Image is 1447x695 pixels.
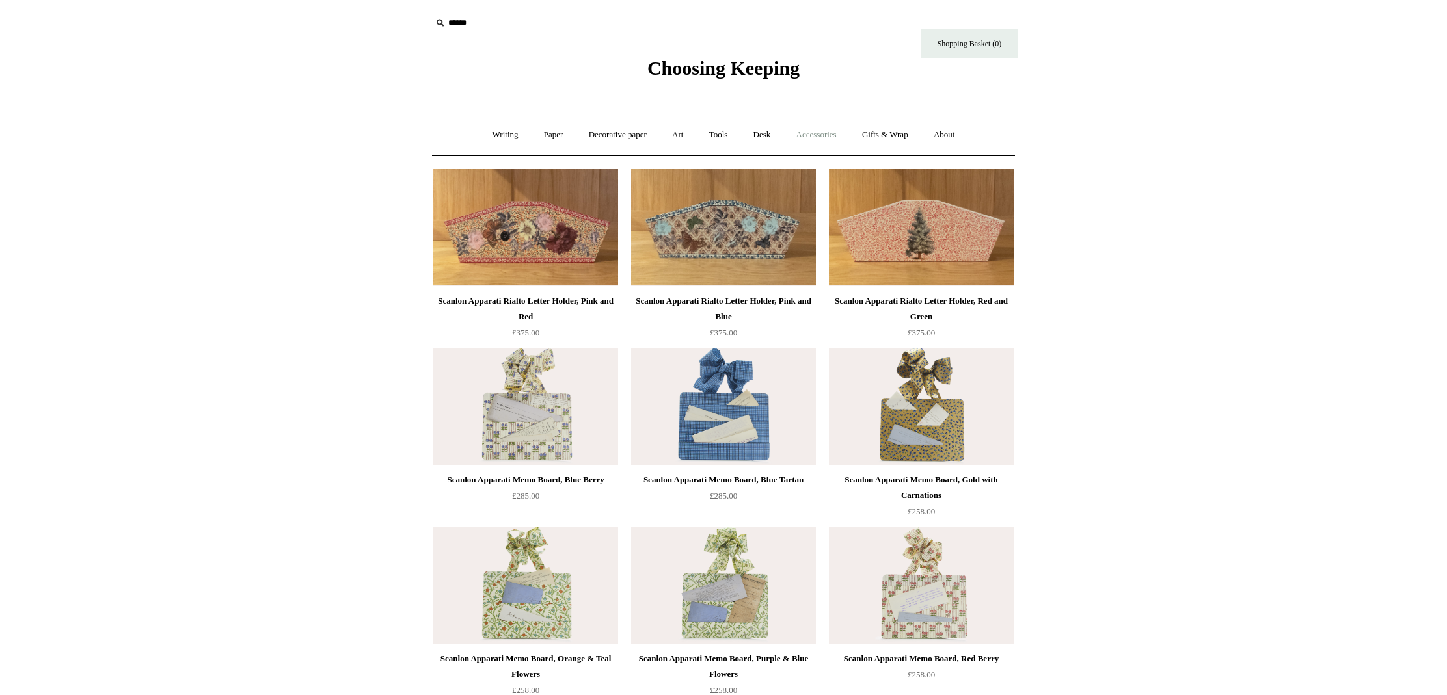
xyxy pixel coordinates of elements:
span: £258.00 [908,670,935,679]
a: Scanlon Apparati Rialto Letter Holder, Red and Green £375.00 [829,293,1014,347]
a: Scanlon Apparati Memo Board, Blue Tartan Scanlon Apparati Memo Board, Blue Tartan [631,348,816,465]
a: Decorative paper [577,118,658,152]
a: Art [660,118,695,152]
img: Scanlon Apparati Rialto Letter Holder, Pink and Blue [631,169,816,286]
a: Scanlon Apparati Memo Board, Blue Berry £285.00 [433,472,618,525]
a: Scanlon Apparati Rialto Letter Holder, Pink and Blue Scanlon Apparati Rialto Letter Holder, Pink ... [631,169,816,286]
a: Scanlon Apparati Memo Board, Gold with Carnations £258.00 [829,472,1014,525]
img: Scanlon Apparati Memo Board, Purple & Blue Flowers [631,527,816,644]
a: Scanlon Apparati Rialto Letter Holder, Red and Green Scanlon Apparati Rialto Letter Holder, Red a... [829,169,1014,286]
span: £375.00 [710,328,737,337]
a: Paper [532,118,575,152]
img: Scanlon Apparati Memo Board, Red Berry [829,527,1014,644]
a: Scanlon Apparati Memo Board, Red Berry Scanlon Apparati Memo Board, Red Berry [829,527,1014,644]
span: £285.00 [512,491,539,501]
a: Scanlon Apparati Memo Board, Gold with Carnations Scanlon Apparati Memo Board, Gold with Carnations [829,348,1014,465]
a: Gifts & Wrap [850,118,920,152]
span: £258.00 [512,685,539,695]
div: Scanlon Apparati Rialto Letter Holder, Red and Green [832,293,1010,324]
div: Scanlon Apparati Memo Board, Orange & Teal Flowers [437,651,615,682]
img: Scanlon Apparati Memo Board, Blue Berry [433,348,618,465]
div: Scanlon Apparati Memo Board, Gold with Carnations [832,472,1010,503]
span: £258.00 [710,685,737,695]
div: Scanlon Apparati Memo Board, Red Berry [832,651,1010,666]
img: Scanlon Apparati Memo Board, Blue Tartan [631,348,816,465]
a: Shopping Basket (0) [921,29,1018,58]
span: £258.00 [908,506,935,516]
a: Accessories [785,118,848,152]
div: Scanlon Apparati Memo Board, Blue Berry [437,472,615,488]
a: Tools [697,118,740,152]
a: Writing [481,118,530,152]
a: Scanlon Apparati Memo Board, Orange & Teal Flowers Scanlon Apparati Memo Board, Orange & Teal Flo... [433,527,618,644]
div: Scanlon Apparati Memo Board, Blue Tartan [634,472,813,488]
a: Scanlon Apparati Memo Board, Blue Tartan £285.00 [631,472,816,525]
img: Scanlon Apparati Memo Board, Gold with Carnations [829,348,1014,465]
img: Scanlon Apparati Rialto Letter Holder, Red and Green [829,169,1014,286]
a: Scanlon Apparati Memo Board, Blue Berry Scanlon Apparati Memo Board, Blue Berry [433,348,618,465]
img: Scanlon Apparati Memo Board, Orange & Teal Flowers [433,527,618,644]
span: £375.00 [512,328,539,337]
a: About [922,118,967,152]
span: £375.00 [908,328,935,337]
a: Scanlon Apparati Rialto Letter Holder, Pink and Blue £375.00 [631,293,816,347]
div: Scanlon Apparati Memo Board, Purple & Blue Flowers [634,651,813,682]
a: Choosing Keeping [647,68,800,77]
a: Desk [742,118,783,152]
img: Scanlon Apparati Rialto Letter Holder, Pink and Red [433,169,618,286]
a: Scanlon Apparati Memo Board, Purple & Blue Flowers Scanlon Apparati Memo Board, Purple & Blue Flo... [631,527,816,644]
div: Scanlon Apparati Rialto Letter Holder, Pink and Red [437,293,615,324]
a: Scanlon Apparati Rialto Letter Holder, Pink and Red Scanlon Apparati Rialto Letter Holder, Pink a... [433,169,618,286]
a: Scanlon Apparati Rialto Letter Holder, Pink and Red £375.00 [433,293,618,347]
span: £285.00 [710,491,737,501]
div: Scanlon Apparati Rialto Letter Holder, Pink and Blue [634,293,813,324]
span: Choosing Keeping [647,57,800,79]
